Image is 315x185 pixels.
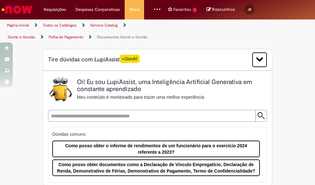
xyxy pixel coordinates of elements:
[173,6,191,13] span: Favoritos
[120,55,140,63] span: +GenAI
[1,3,33,16] img: ServiceNow
[52,159,260,176] button: Como posso obter documentos como a Declaração de Vínculo Empregatício, Declaração de Renda, Demon...
[8,35,35,40] a: Gente e Gestão
[44,6,66,13] span: Requisições
[192,7,197,13] span: 1
[255,110,267,121] input: Submit
[129,6,139,13] span: More
[76,6,120,13] span: Despesas Corporativas
[7,23,29,28] a: Página inicial
[97,35,148,40] a: Documentos Gente e Gestão
[77,95,204,100] span: Meu conteúdo é monitorado para trazer uma melhor experiência
[43,23,77,28] a: Todos os Catálogos
[48,77,74,102] img: Lupi
[212,6,235,12] span: Rascunhos
[77,79,267,93] h2: Oi! Eu sou LupiAssist, uma Inteligência Artificial Generativa em constante aprendizado
[207,6,235,12] a: No momento, sua lista de rascunhos tem 0 Itens
[52,141,260,157] button: Como posso obter o informe de rendimentos de um funcionário para o exercício 2024 referente a 2023?
[90,23,118,28] a: Service Catalog
[248,7,251,12] span: JS
[49,35,83,40] a: Folha de Pagamento
[48,56,140,64] span: Tire dúvidas com LupiAssist
[5,19,153,43] ul: Trilhas de página
[52,131,260,137] p: Dúvidas comuns:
